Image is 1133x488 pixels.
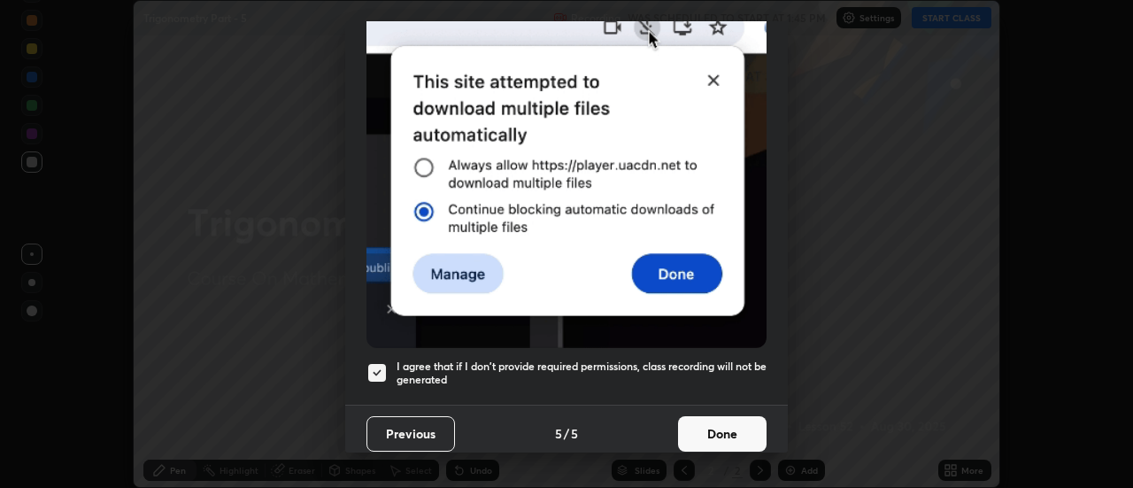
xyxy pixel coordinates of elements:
h4: / [564,424,569,443]
button: Previous [366,416,455,452]
h5: I agree that if I don't provide required permissions, class recording will not be generated [397,360,767,387]
h4: 5 [571,424,578,443]
h4: 5 [555,424,562,443]
button: Done [678,416,767,452]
